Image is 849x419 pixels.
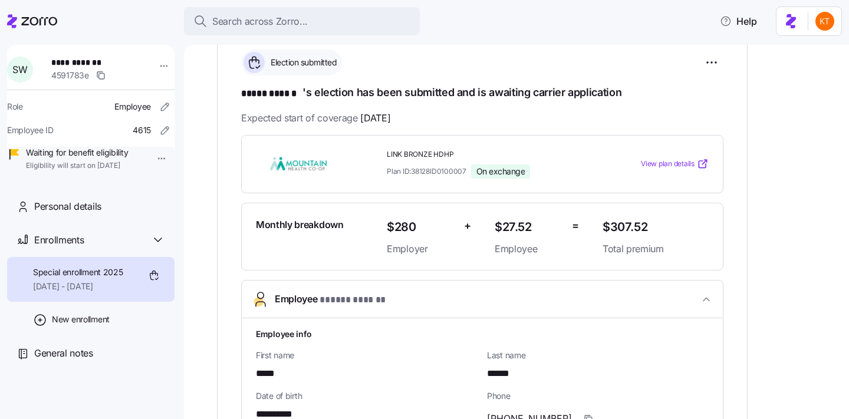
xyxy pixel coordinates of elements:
span: New enrollment [52,314,110,325]
span: Employee ID [7,124,54,136]
span: Date of birth [256,390,478,402]
span: Total premium [603,242,709,256]
span: General notes [34,346,93,361]
span: View plan details [641,159,695,170]
span: = [572,217,579,235]
span: 4591783e [51,70,89,81]
span: Phone [487,390,709,402]
span: Enrollments [34,233,84,248]
span: Employee [495,242,562,256]
span: Employee [275,292,386,308]
span: [DATE] [360,111,390,126]
img: aad2ddc74cf02b1998d54877cdc71599 [815,12,834,31]
h1: Employee info [256,328,709,340]
span: Role [7,101,23,113]
span: $27.52 [495,217,562,237]
h1: 's election has been submitted and is awaiting carrier application [241,85,723,101]
span: [DATE] - [DATE] [33,281,123,292]
span: S W [12,65,27,74]
span: Monthly breakdown [256,217,344,232]
span: $280 [387,217,455,237]
span: Personal details [34,199,101,214]
span: LINK BRONZE HDHP [387,150,593,160]
span: Employee [114,101,151,113]
span: Last name [487,349,709,361]
button: Help [710,9,766,33]
span: First name [256,349,478,361]
span: Special enrollment 2025 [33,266,123,278]
span: Eligibility will start on [DATE] [26,161,128,171]
button: Search across Zorro... [184,7,420,35]
span: $307.52 [603,217,709,237]
span: On exchange [476,166,525,177]
span: + [464,217,471,235]
span: Search across Zorro... [212,14,308,29]
a: View plan details [641,158,709,170]
img: Mountain Health CO-OP [256,150,341,177]
span: Election submitted [267,57,337,68]
span: 4615 [133,124,151,136]
span: Expected start of coverage [241,111,390,126]
span: Employer [387,242,455,256]
span: Waiting for benefit eligibility [26,147,128,159]
span: Help [720,14,757,28]
span: Plan ID: 38128ID0100007 [387,166,466,176]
